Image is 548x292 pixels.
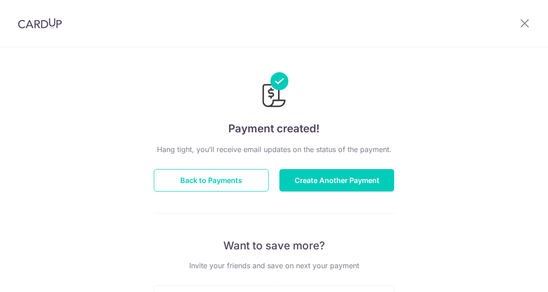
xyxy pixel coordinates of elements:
[154,260,394,271] p: Invite your friends and save on next your payment
[154,169,269,192] button: Back to Payments
[154,121,394,137] h4: Payment created!
[154,239,394,253] p: Want to save more?
[18,18,62,29] img: CardUp
[279,169,394,192] button: Create Another Payment
[154,144,394,155] p: Hang tight, you’ll receive email updates on the status of the payment.
[260,72,288,110] img: Payments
